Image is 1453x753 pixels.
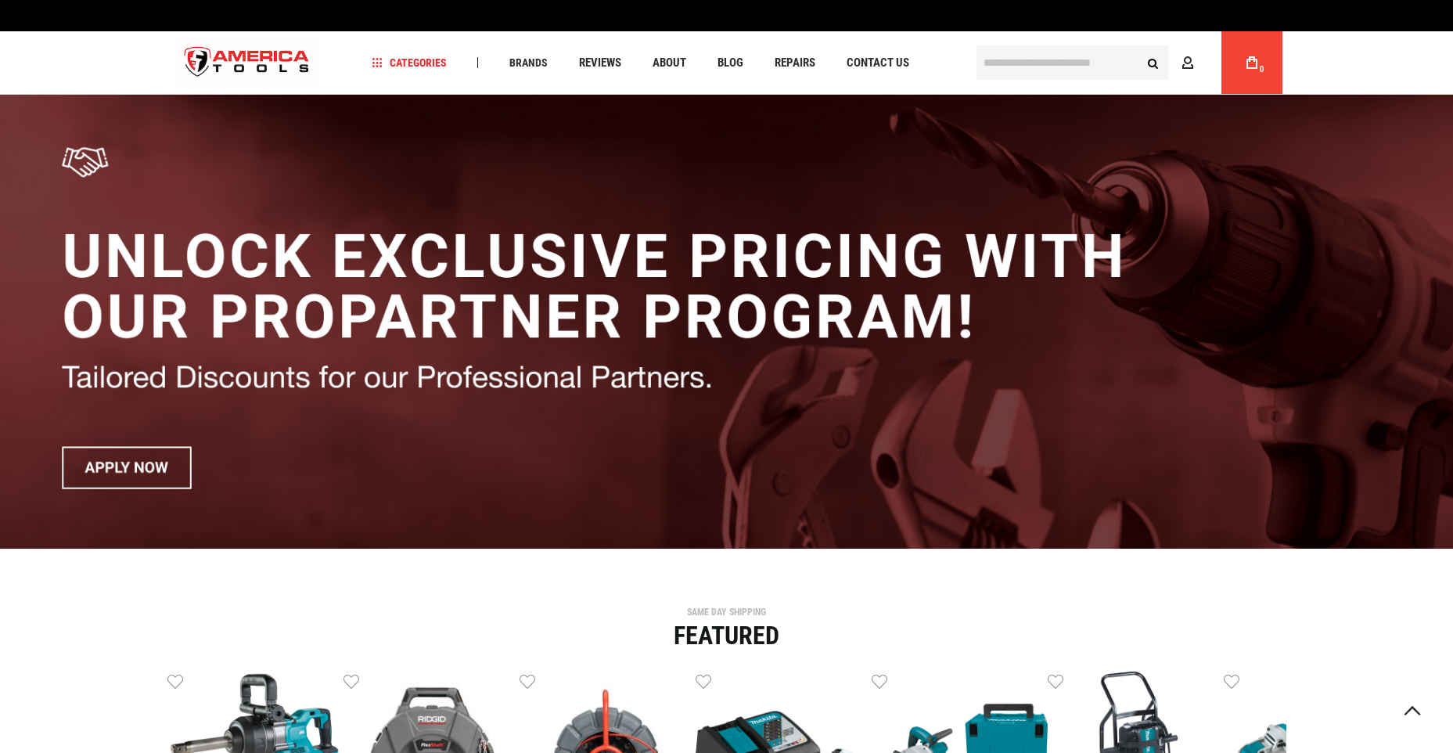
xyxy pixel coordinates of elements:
[167,623,1286,648] div: Featured
[572,52,628,74] a: Reviews
[1138,48,1168,77] button: Search
[365,52,454,74] a: Categories
[847,57,909,69] span: Contact Us
[710,52,750,74] a: Blog
[171,34,323,92] img: America Tools
[646,52,693,74] a: About
[502,52,555,74] a: Brands
[1260,65,1264,74] span: 0
[167,607,1286,617] div: SAME DAY SHIPPING
[718,57,743,69] span: Blog
[509,57,548,68] span: Brands
[653,57,686,69] span: About
[768,52,822,74] a: Repairs
[372,57,447,68] span: Categories
[579,57,621,69] span: Reviews
[775,57,815,69] span: Repairs
[1237,31,1267,94] a: 0
[840,52,916,74] a: Contact Us
[171,34,323,92] a: store logo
